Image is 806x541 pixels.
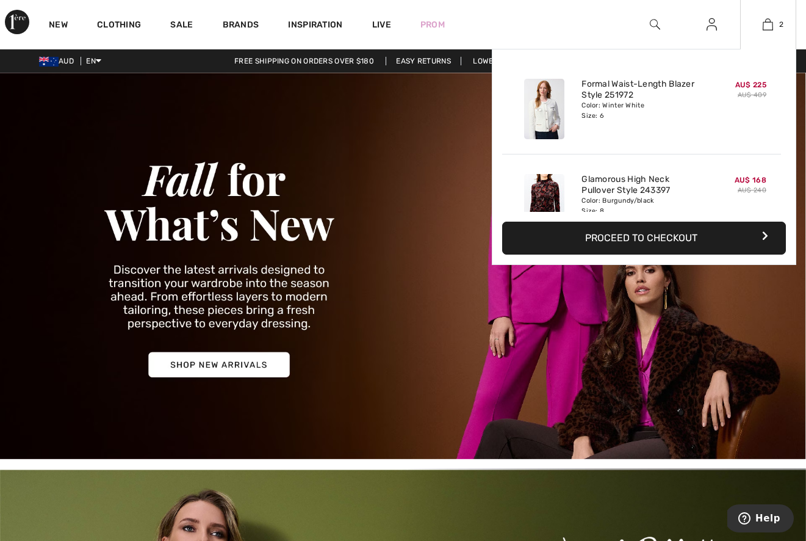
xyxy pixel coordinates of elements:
[524,174,564,234] img: Glamorous High Neck Pullover Style 243397
[386,57,461,65] a: Easy Returns
[502,222,786,255] button: Proceed to Checkout
[524,79,564,139] img: Formal Waist-Length Blazer Style 251972
[763,17,773,32] img: My Bag
[463,57,581,65] a: Lowest Price Guarantee
[39,57,59,67] img: Australian Dollar
[650,17,660,32] img: search the website
[86,57,101,65] span: EN
[97,20,141,32] a: Clothing
[372,18,391,31] a: Live
[735,176,766,184] span: AU$ 168
[581,196,702,216] div: Color: Burgundy/black Size: 8
[738,91,766,99] s: AU$ 409
[5,10,29,34] img: 1ère Avenue
[738,186,766,194] s: AU$ 240
[288,20,342,32] span: Inspiration
[49,20,68,32] a: New
[727,504,794,535] iframe: Opens a widget where you can find more information
[697,17,727,32] a: Sign In
[39,57,79,65] span: AUD
[779,19,783,30] span: 2
[735,81,766,89] span: AU$ 225
[581,79,702,101] a: Formal Waist-Length Blazer Style 251972
[223,20,259,32] a: Brands
[225,57,384,65] a: Free shipping on orders over $180
[581,174,702,196] a: Glamorous High Neck Pullover Style 243397
[707,17,717,32] img: My Info
[741,17,796,32] a: 2
[420,18,445,31] a: Prom
[170,20,193,32] a: Sale
[581,101,702,120] div: Color: Winter White Size: 6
